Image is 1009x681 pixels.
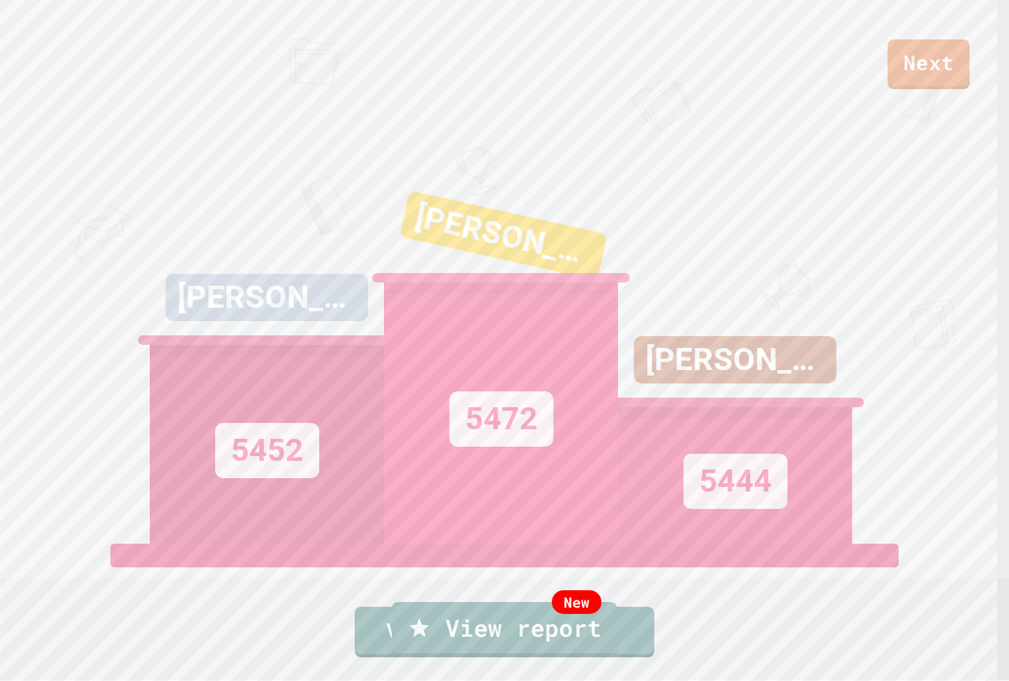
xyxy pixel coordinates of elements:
[552,590,601,614] div: New
[888,39,970,89] a: Next
[166,274,368,321] div: [PERSON_NAME]
[392,602,617,657] a: View report
[449,391,553,447] div: 5472
[400,190,608,280] div: [PERSON_NAME]
[683,454,787,509] div: 5444
[215,423,319,478] div: 5452
[634,336,836,384] div: [PERSON_NAME]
